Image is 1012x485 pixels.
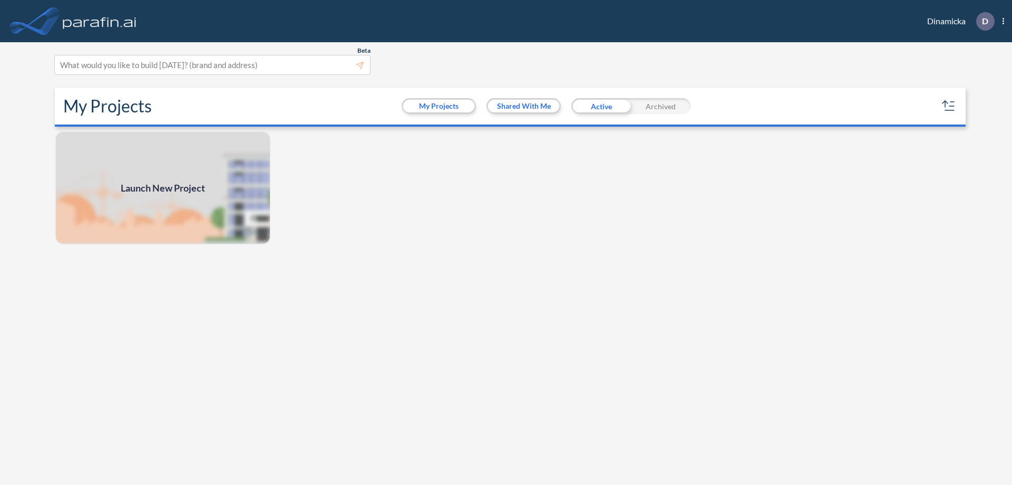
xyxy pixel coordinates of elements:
[571,98,631,114] div: Active
[63,96,152,116] h2: My Projects
[403,100,474,112] button: My Projects
[940,98,957,115] button: sort
[488,100,559,112] button: Shared With Me
[121,181,205,195] span: Launch New Project
[631,98,690,114] div: Archived
[911,12,1004,31] div: Dinamicka
[982,16,988,26] p: D
[61,11,139,32] img: logo
[55,131,271,245] img: add
[357,46,371,55] span: Beta
[55,131,271,245] a: Launch New Project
